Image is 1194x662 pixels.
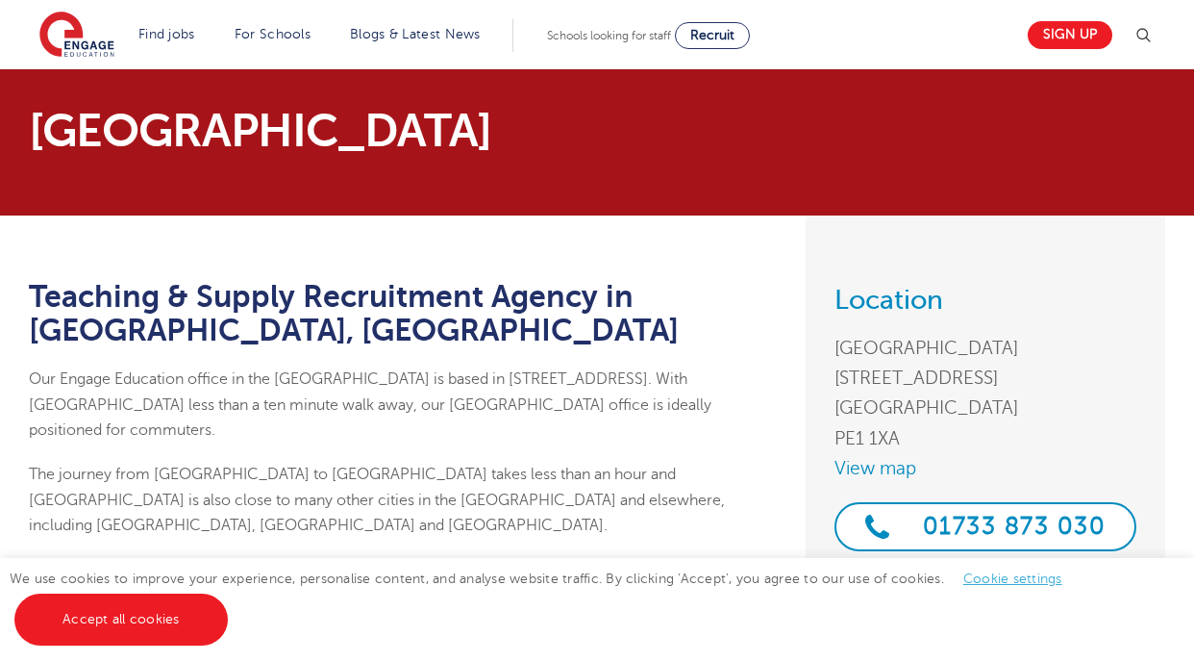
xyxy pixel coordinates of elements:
a: Cookie settings [963,572,1062,586]
span: Recruit [690,28,734,42]
h3: Location [834,287,1136,314]
span: Schools looking for staff [547,29,671,42]
h1: Teaching & Supply Recruitment Agency in [GEOGRAPHIC_DATA], [GEOGRAPHIC_DATA] [29,280,778,347]
address: [GEOGRAPHIC_DATA][STREET_ADDRESS] [GEOGRAPHIC_DATA] PE1 1XA [834,333,1136,453]
span: The journey from [GEOGRAPHIC_DATA] to [GEOGRAPHIC_DATA] takes less than an hour and [GEOGRAPHIC_D... [29,466,725,534]
a: Blogs & Latest News [350,27,481,41]
a: View map [834,453,1136,483]
a: For Schools [235,27,311,41]
a: Recruit [675,22,750,49]
p: [GEOGRAPHIC_DATA] [29,108,778,154]
span: We use cookies to improve your experience, personalise content, and analyse website traffic. By c... [10,572,1082,626]
a: Accept all cookies [14,594,228,646]
a: 01733 873 030 [834,502,1136,551]
span: Our Engage Education office in the [GEOGRAPHIC_DATA] is based in [STREET_ADDRESS]. With [GEOGRAPH... [29,370,711,439]
a: Sign up [1028,21,1112,49]
img: Engage Education [39,12,114,60]
a: Find jobs [138,27,195,41]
